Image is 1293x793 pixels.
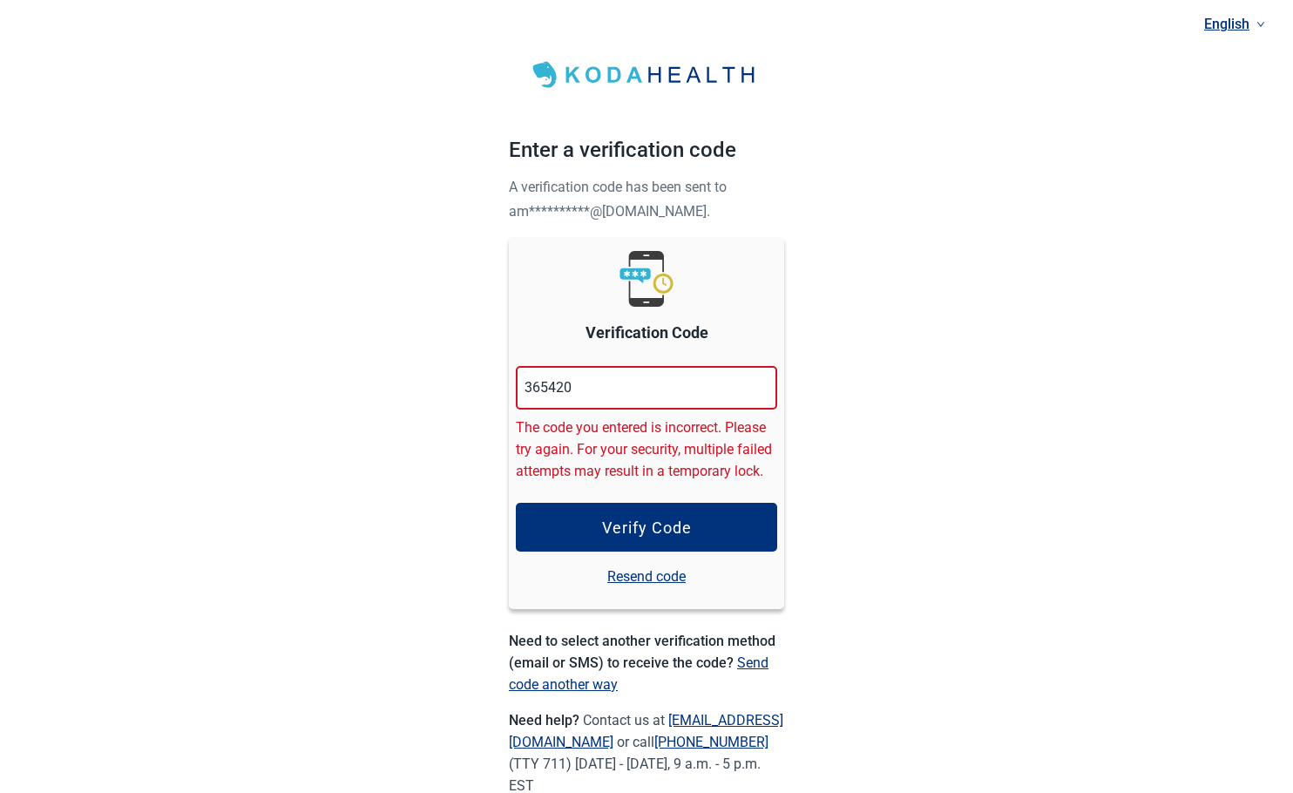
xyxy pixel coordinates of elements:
[516,366,777,410] input: Enter Code Here
[509,734,768,772] span: or call (TTY 711)
[509,179,727,220] span: A verification code has been sent to am**********@[DOMAIN_NAME].
[586,321,708,345] label: Verification Code
[1256,20,1265,29] span: down
[1197,10,1272,38] a: Current language: English
[516,503,777,552] button: Verify Code
[509,654,768,693] a: Send code another way
[602,518,692,536] div: Verify Code
[509,712,583,729] span: Need help?
[509,633,775,671] span: Need to select another verification method (email or SMS) to receive the code?
[509,134,784,174] h1: Enter a verification code
[654,734,768,750] a: [PHONE_NUMBER]
[523,56,770,94] img: Koda Health
[509,712,783,750] span: Contact us at
[516,417,777,482] div: The code you entered is incorrect. Please try again. For your security, multiple failed attempts ...
[607,566,686,587] a: Resend code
